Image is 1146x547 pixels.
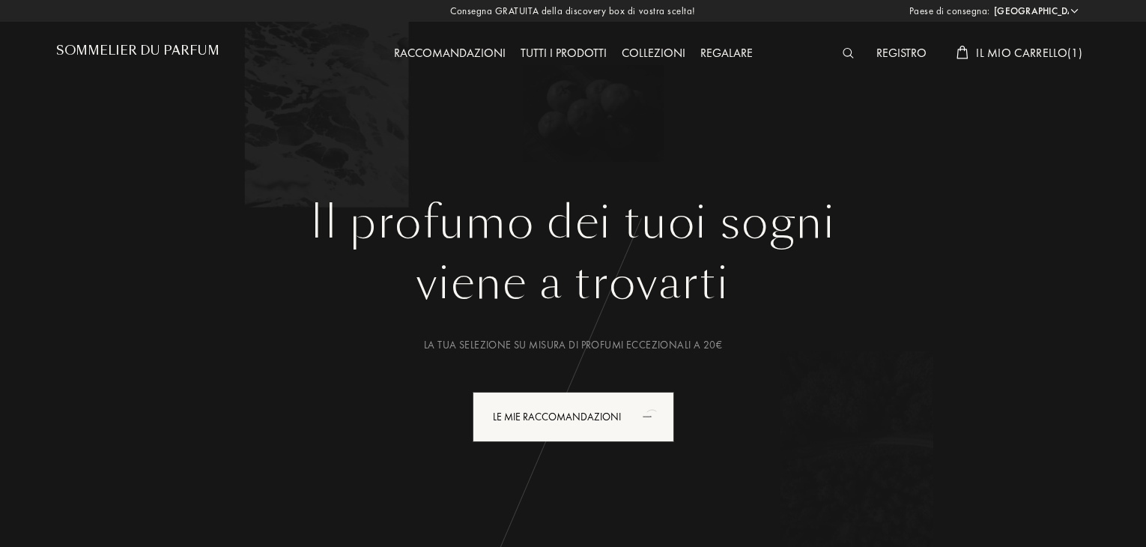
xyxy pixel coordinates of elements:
[386,44,513,64] div: Raccomandazioni
[843,48,854,58] img: search_icn_white.svg
[614,45,693,61] a: Collezioni
[869,45,934,61] a: Registro
[461,392,685,442] a: Le mie raccomandazionianimation
[614,44,693,64] div: Collezioni
[386,45,513,61] a: Raccomandazioni
[869,44,934,64] div: Registro
[67,337,1079,353] div: La tua selezione su misura di profumi eccezionali a 20€
[67,196,1079,250] h1: Il profumo dei tuoi sogni
[513,44,614,64] div: Tutti i prodotti
[976,45,1082,61] span: Il mio carrello ( 1 )
[56,43,219,64] a: Sommelier du Parfum
[56,43,219,58] h1: Sommelier du Parfum
[956,46,968,59] img: cart_white.svg
[693,44,760,64] div: Regalare
[513,45,614,61] a: Tutti i prodotti
[909,4,990,19] span: Paese di consegna:
[693,45,760,61] a: Regalare
[473,392,674,442] div: Le mie raccomandazioni
[67,250,1079,317] div: viene a trovarti
[637,401,667,431] div: animation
